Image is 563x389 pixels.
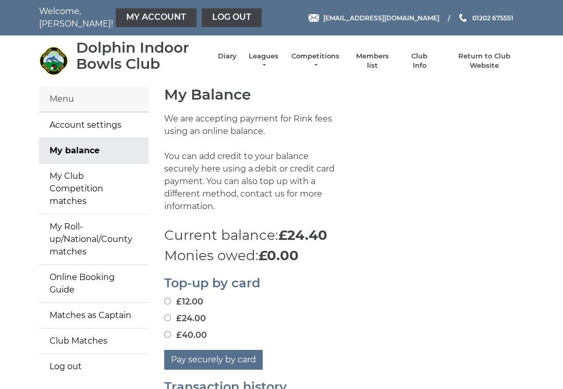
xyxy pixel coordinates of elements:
[458,13,513,23] a: Phone us 01202 675551
[39,303,149,328] a: Matches as Captain
[164,276,524,290] h2: Top-up by card
[247,52,280,70] a: Leagues
[278,227,327,244] strong: £24.40
[39,87,149,112] div: Menu
[164,331,171,338] input: £40.00
[39,214,149,264] a: My Roll-up/National/County matches
[164,87,524,103] h1: My Balance
[39,46,68,75] img: Dolphin Indoor Bowls Club
[445,52,524,70] a: Return to Club Website
[350,52,394,70] a: Members list
[202,8,262,27] a: Log out
[459,14,467,22] img: Phone us
[164,298,171,305] input: £12.00
[290,52,340,70] a: Competitions
[405,52,435,70] a: Club Info
[39,354,149,379] a: Log out
[39,5,232,30] nav: Welcome, [PERSON_NAME]!
[164,329,207,342] label: £40.00
[164,225,524,246] p: Current balance:
[323,14,439,21] span: [EMAIL_ADDRESS][DOMAIN_NAME]
[218,52,237,61] a: Diary
[164,314,171,321] input: £24.00
[39,164,149,214] a: My Club Competition matches
[39,265,149,302] a: Online Booking Guide
[309,14,319,22] img: Email
[472,14,513,21] span: 01202 675551
[39,329,149,354] a: Club Matches
[76,40,207,72] div: Dolphin Indoor Bowls Club
[164,296,203,308] label: £12.00
[39,138,149,163] a: My balance
[309,13,439,23] a: Email [EMAIL_ADDRESS][DOMAIN_NAME]
[164,113,336,225] p: We are accepting payment for Rink fees using an online balance. You can add credit to your balanc...
[39,113,149,138] a: Account settings
[259,247,299,264] strong: £0.00
[164,312,206,325] label: £24.00
[116,8,197,27] a: My Account
[164,246,524,266] p: Monies owed:
[164,350,263,370] button: Pay securely by card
